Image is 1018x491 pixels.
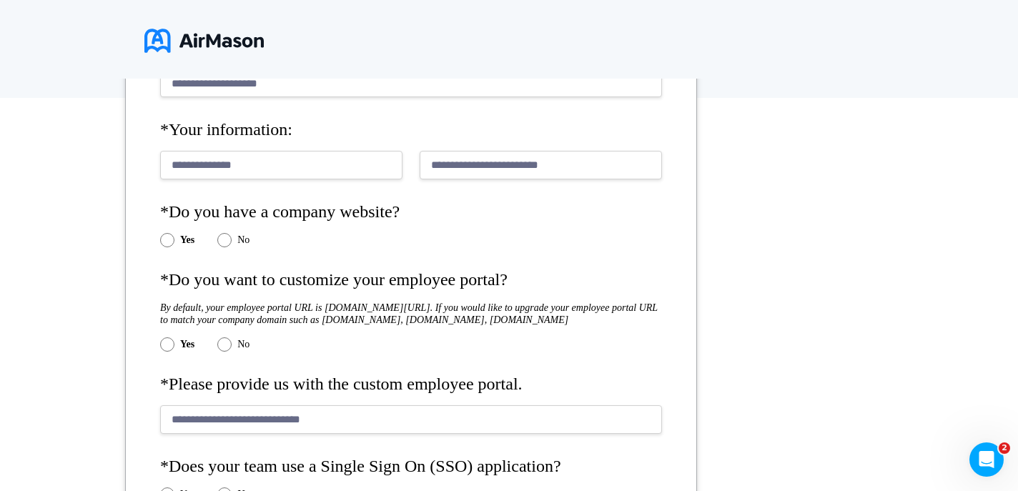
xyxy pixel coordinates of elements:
[160,457,662,477] h4: *Does your team use a Single Sign On (SSO) application?
[160,120,662,140] h4: *Your information:
[160,302,662,326] h5: By default, your employee portal URL is [DOMAIN_NAME][URL]. If you would like to upgrade your emp...
[144,23,264,59] img: logo
[160,375,662,395] h4: *Please provide us with the custom employee portal.
[969,442,1004,477] iframe: Intercom live chat
[237,339,249,350] label: No
[237,234,249,246] label: No
[160,202,662,222] h4: *Do you have a company website?
[180,234,194,246] label: Yes
[180,339,194,350] label: Yes
[999,442,1010,454] span: 2
[160,270,662,290] h4: *Do you want to customize your employee portal?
